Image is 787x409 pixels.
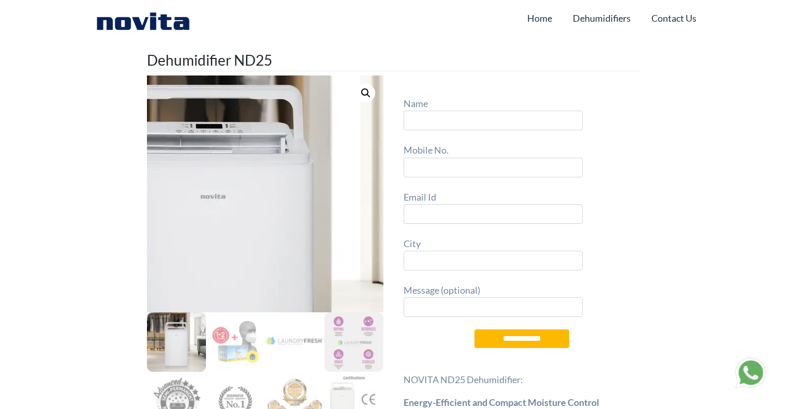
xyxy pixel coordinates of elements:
[357,84,375,102] a: 🔍
[404,236,583,270] label: City
[404,204,583,224] input: Email Id
[404,111,583,130] input: Name
[404,251,583,270] input: City
[573,8,631,28] a: Dehumidifiers
[147,312,206,371] img: Dehumidifier-ND25-main_2000x-100x100.webp
[324,312,383,371] img: 06-mailer2016-laundryfresh_2000x-100x100.webp
[265,312,324,371] img: 04-laundry-fresh_fe8b3172-094f-45c2-9779-d1306839f9d2_2000x-100x100.webp
[404,143,583,177] label: Mobile No.
[404,158,583,177] input: Mobile No.
[527,8,552,28] a: Home
[404,283,583,317] label: Message (optional)
[91,10,195,31] img: Novita
[651,8,696,28] a: Contact Us
[404,96,641,363] form: Contact form
[206,312,265,371] img: warranty-mask_2000x-100x100.webp
[404,190,583,224] label: Email Id
[147,49,641,71] h1: Dehumidifier ND25
[404,96,583,130] label: Name
[404,297,583,317] input: Message (optional)
[404,372,641,387] p: NOVITA ND25 Dehumidifier:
